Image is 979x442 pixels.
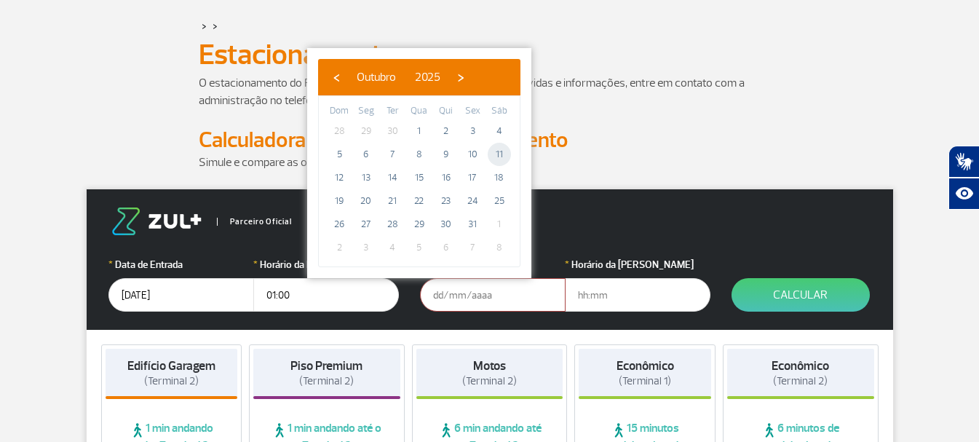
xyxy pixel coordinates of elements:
[459,103,486,119] th: weekday
[354,213,378,236] span: 27
[381,143,404,166] span: 7
[408,189,431,213] span: 22
[473,358,506,374] strong: Motos
[408,236,431,259] span: 5
[408,143,431,166] span: 8
[217,218,292,226] span: Parceiro Oficial
[328,119,351,143] span: 28
[408,119,431,143] span: 1
[328,189,351,213] span: 19
[325,66,347,88] button: ‹
[354,189,378,213] span: 20
[435,166,458,189] span: 16
[253,257,399,272] label: Horário da Entrada
[948,146,979,210] div: Plugin de acessibilidade da Hand Talk.
[108,278,254,312] input: dd/mm/aaaa
[199,74,781,109] p: O estacionamento do RIOgaleão é administrado pela Estapar. Para dúvidas e informações, entre em c...
[381,189,404,213] span: 21
[435,189,458,213] span: 23
[948,146,979,178] button: Abrir tradutor de língua de sinais.
[619,374,671,388] span: (Terminal 1)
[328,236,351,259] span: 2
[381,213,404,236] span: 28
[328,166,351,189] span: 12
[565,278,710,312] input: hh:mm
[488,166,511,189] span: 18
[435,143,458,166] span: 9
[435,236,458,259] span: 6
[325,68,472,82] bs-datepicker-navigation-view: ​ ​ ​
[461,236,484,259] span: 7
[381,166,404,189] span: 14
[290,358,362,374] strong: Piso Premium
[432,103,459,119] th: weekday
[420,278,566,312] input: dd/mm/aaaa
[461,213,484,236] span: 31
[485,103,512,119] th: weekday
[354,143,378,166] span: 6
[354,166,378,189] span: 13
[462,374,517,388] span: (Terminal 2)
[299,374,354,388] span: (Terminal 2)
[406,103,433,119] th: weekday
[127,358,215,374] strong: Edifício Garagem
[461,166,484,189] span: 17
[354,119,378,143] span: 29
[732,278,870,312] button: Calcular
[381,236,404,259] span: 4
[415,70,440,84] span: 2025
[617,358,674,374] strong: Econômico
[328,213,351,236] span: 26
[488,189,511,213] span: 25
[354,236,378,259] span: 3
[408,213,431,236] span: 29
[213,17,218,34] a: >
[461,119,484,143] span: 3
[108,208,205,235] img: logo-zul.png
[488,213,511,236] span: 1
[199,154,781,171] p: Simule e compare as opções.
[199,42,781,67] h1: Estacionamento
[347,66,405,88] button: Outubro
[199,127,781,154] h2: Calculadora de Tarifa do Estacionamento
[328,143,351,166] span: 5
[488,143,511,166] span: 11
[353,103,380,119] th: weekday
[202,17,207,34] a: >
[381,119,404,143] span: 30
[773,374,828,388] span: (Terminal 2)
[253,278,399,312] input: hh:mm
[772,358,829,374] strong: Econômico
[488,236,511,259] span: 8
[948,178,979,210] button: Abrir recursos assistivos.
[144,374,199,388] span: (Terminal 2)
[488,119,511,143] span: 4
[565,257,710,272] label: Horário da [PERSON_NAME]
[461,143,484,166] span: 10
[357,70,396,84] span: Outubro
[379,103,406,119] th: weekday
[405,66,450,88] button: 2025
[326,103,353,119] th: weekday
[435,213,458,236] span: 30
[450,66,472,88] button: ›
[435,119,458,143] span: 2
[307,48,531,278] bs-datepicker-container: calendar
[461,189,484,213] span: 24
[108,257,254,272] label: Data de Entrada
[408,166,431,189] span: 15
